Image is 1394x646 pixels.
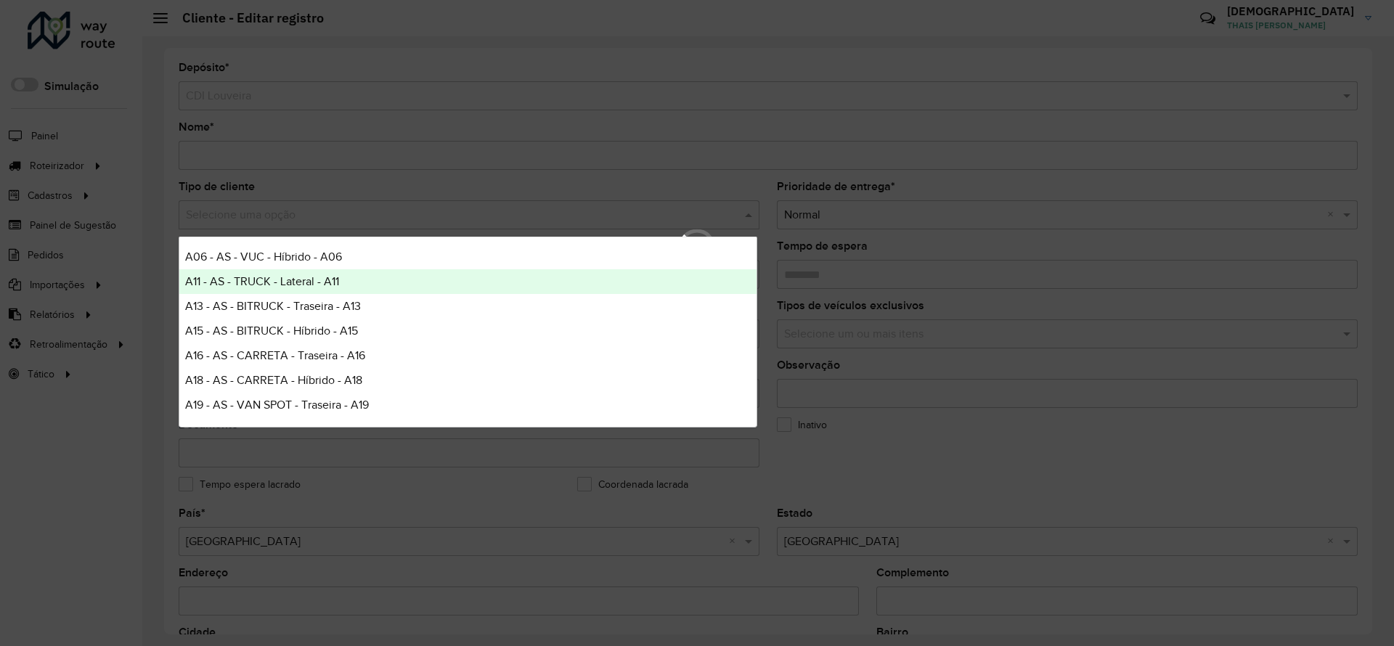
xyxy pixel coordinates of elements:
span: A11 - AS - TRUCK - Lateral - A11 [185,275,339,287]
span: A16 - AS - CARRETA - Traseira - A16 [185,349,365,361]
span: A13 - AS - BITRUCK - Traseira - A13 [185,300,361,312]
span: A06 - AS - VUC - Híbrido - A06 [185,250,342,263]
ng-dropdown-panel: Options list [179,237,757,428]
span: A18 - AS - CARRETA - Híbrido - A18 [185,374,362,386]
span: A15 - AS - BITRUCK - Híbrido - A15 [185,324,358,337]
span: A19 - AS - VAN SPOT - Traseira - A19 [185,398,369,411]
